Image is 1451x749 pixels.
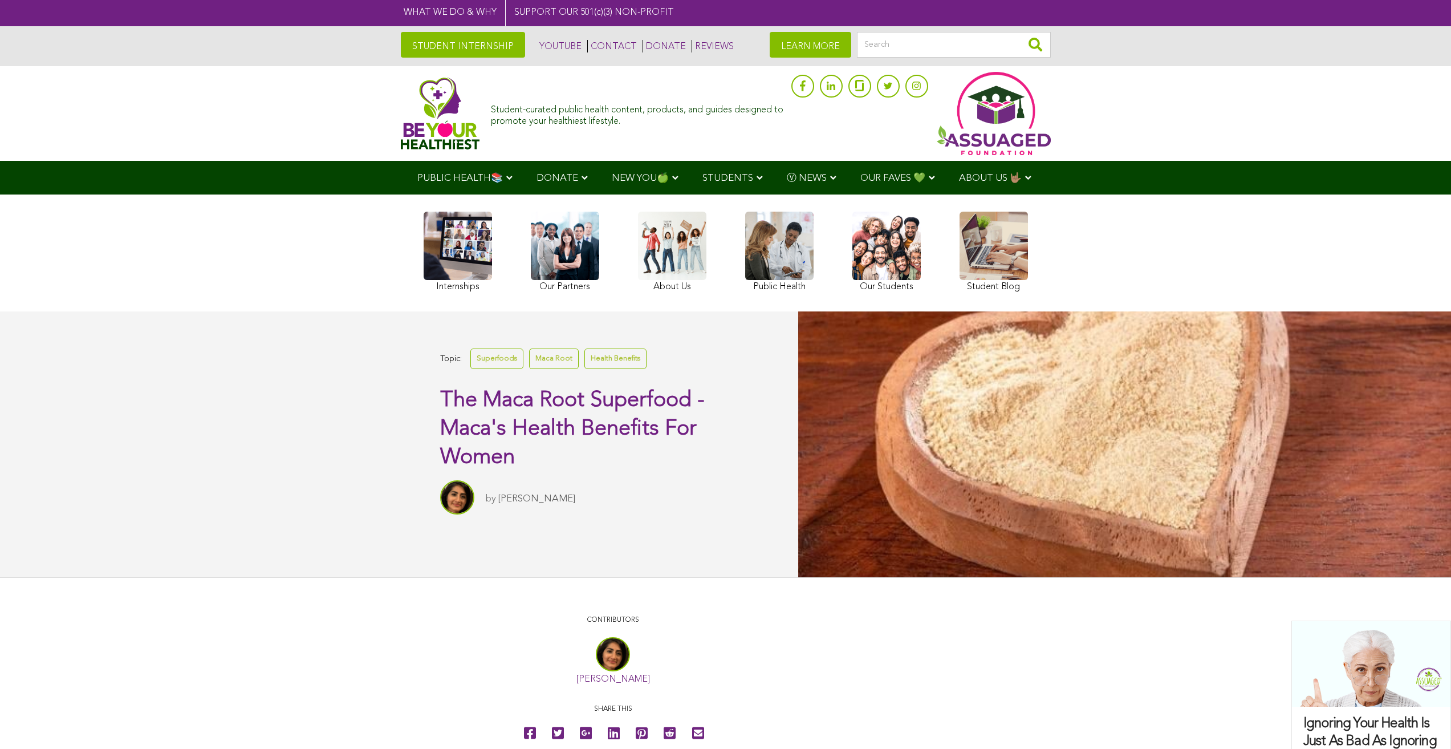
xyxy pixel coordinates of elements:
a: YOUTUBE [536,40,582,52]
span: PUBLIC HEALTH📚 [417,173,503,183]
span: Ⓥ NEWS [787,173,827,183]
a: REVIEWS [692,40,734,52]
img: glassdoor [855,80,863,91]
span: STUDENTS [702,173,753,183]
a: [PERSON_NAME] [576,675,650,684]
a: Health Benefits [584,349,647,369]
div: Navigation Menu [401,161,1051,195]
img: Sitara Darvish [440,480,474,515]
a: Maca Root [529,349,579,369]
a: CONTACT [587,40,637,52]
a: STUDENT INTERNSHIP [401,32,525,58]
iframe: Chat Widget [1394,694,1451,749]
span: Topic: [440,351,462,367]
a: DONATE [643,40,686,52]
p: Share this [428,704,798,715]
span: ABOUT US 🤟🏽 [959,173,1022,183]
p: CONTRIBUTORS [428,615,798,626]
span: DONATE [536,173,578,183]
span: by [486,494,496,504]
input: Search [857,32,1051,58]
span: NEW YOU🍏 [612,173,669,183]
a: [PERSON_NAME] [498,494,575,504]
span: The Maca Root Superfood - Maca's Health Benefits For Women [440,390,705,468]
img: Assuaged [401,77,480,149]
a: Superfoods [470,349,523,369]
div: Student-curated public health content, products, and guides designed to promote your healthiest l... [491,99,785,127]
span: OUR FAVES 💚 [860,173,925,183]
img: Assuaged App [937,72,1051,155]
a: LEARN MORE [770,32,851,58]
